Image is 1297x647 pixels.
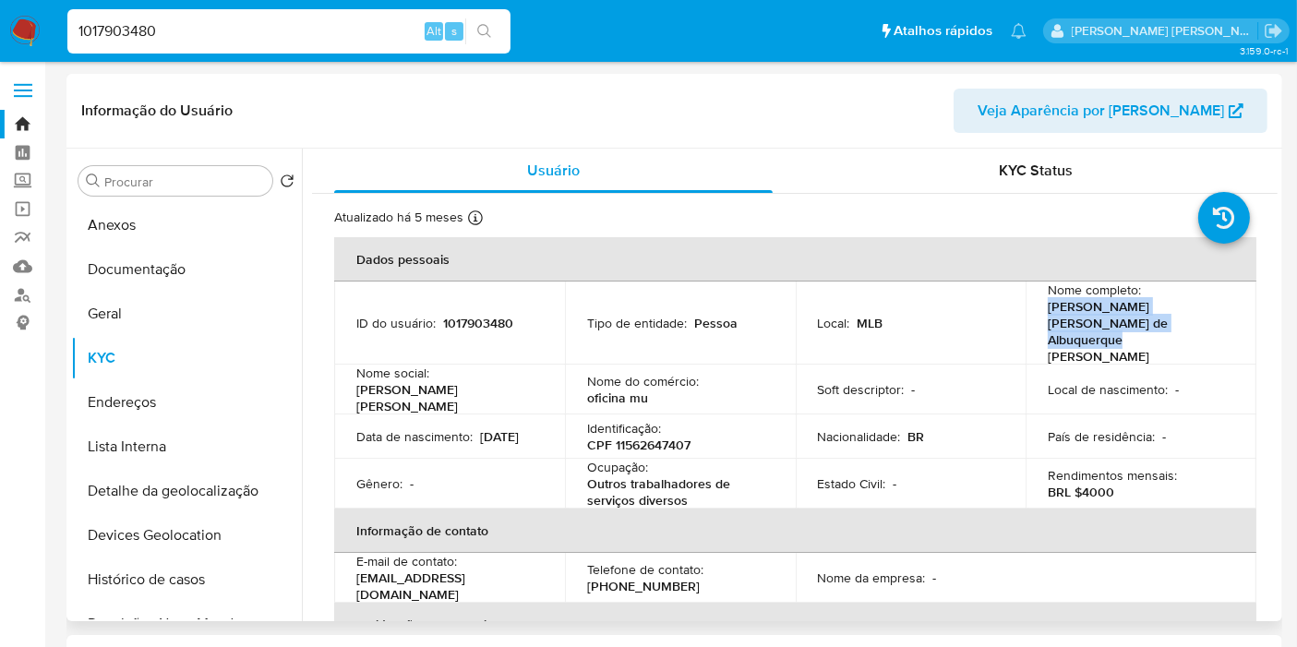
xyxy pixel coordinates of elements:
[334,509,1256,553] th: Informação de contato
[978,89,1224,133] span: Veja Aparência por [PERSON_NAME]
[71,425,302,469] button: Lista Interna
[1162,428,1166,445] p: -
[480,428,519,445] p: [DATE]
[1175,381,1179,398] p: -
[527,160,580,181] span: Usuário
[426,22,441,40] span: Alt
[694,315,738,331] p: Pessoa
[1011,23,1027,39] a: Notificações
[1000,160,1074,181] span: KYC Status
[71,247,302,292] button: Documentação
[587,561,703,578] p: Telefone de contato :
[1048,484,1114,500] p: BRL $4000
[1048,381,1168,398] p: Local de nascimento :
[587,420,661,437] p: Identificação :
[1048,282,1141,298] p: Nome completo :
[465,18,503,44] button: search-icon
[818,315,850,331] p: Local :
[356,475,402,492] p: Gênero :
[587,373,699,389] p: Nome do comércio :
[280,174,294,194] button: Retornar ao pedido padrão
[894,475,897,492] p: -
[71,203,302,247] button: Anexos
[587,437,691,453] p: CPF 11562647407
[818,569,926,586] p: Nome da empresa :
[71,513,302,557] button: Devices Geolocation
[818,381,905,398] p: Soft descriptor :
[933,569,937,586] p: -
[334,603,1256,647] th: Verificação e conformidade
[71,469,302,513] button: Detalhe da geolocalização
[451,22,457,40] span: s
[334,209,463,226] p: Atualizado há 5 meses
[71,336,302,380] button: KYC
[71,292,302,336] button: Geral
[1048,298,1227,365] p: [PERSON_NAME] [PERSON_NAME] de Albuquerque [PERSON_NAME]
[1048,428,1155,445] p: País de residência :
[587,389,648,406] p: oficina mu
[894,21,992,41] span: Atalhos rápidos
[908,428,925,445] p: BR
[1264,21,1283,41] a: Sair
[587,315,687,331] p: Tipo de entidade :
[858,315,883,331] p: MLB
[587,475,766,509] p: Outros trabalhadores de serviços diversos
[71,380,302,425] button: Endereços
[356,315,436,331] p: ID do usuário :
[587,459,648,475] p: Ocupação :
[86,174,101,188] button: Procurar
[410,475,414,492] p: -
[818,475,886,492] p: Estado Civil :
[1072,22,1258,40] p: leticia.merlin@mercadolivre.com
[104,174,265,190] input: Procurar
[71,602,302,646] button: Restrições Novo Mundo
[71,557,302,602] button: Histórico de casos
[81,102,233,120] h1: Informação do Usuário
[818,428,901,445] p: Nacionalidade :
[587,578,700,594] p: [PHONE_NUMBER]
[1048,467,1177,484] p: Rendimentos mensais :
[356,428,473,445] p: Data de nascimento :
[356,381,535,414] p: [PERSON_NAME] [PERSON_NAME]
[954,89,1267,133] button: Veja Aparência por [PERSON_NAME]
[356,365,429,381] p: Nome social :
[443,315,513,331] p: 1017903480
[334,237,1256,282] th: Dados pessoais
[356,553,457,569] p: E-mail de contato :
[356,569,535,603] p: [EMAIL_ADDRESS][DOMAIN_NAME]
[67,19,510,43] input: Pesquise usuários ou casos...
[912,381,916,398] p: -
